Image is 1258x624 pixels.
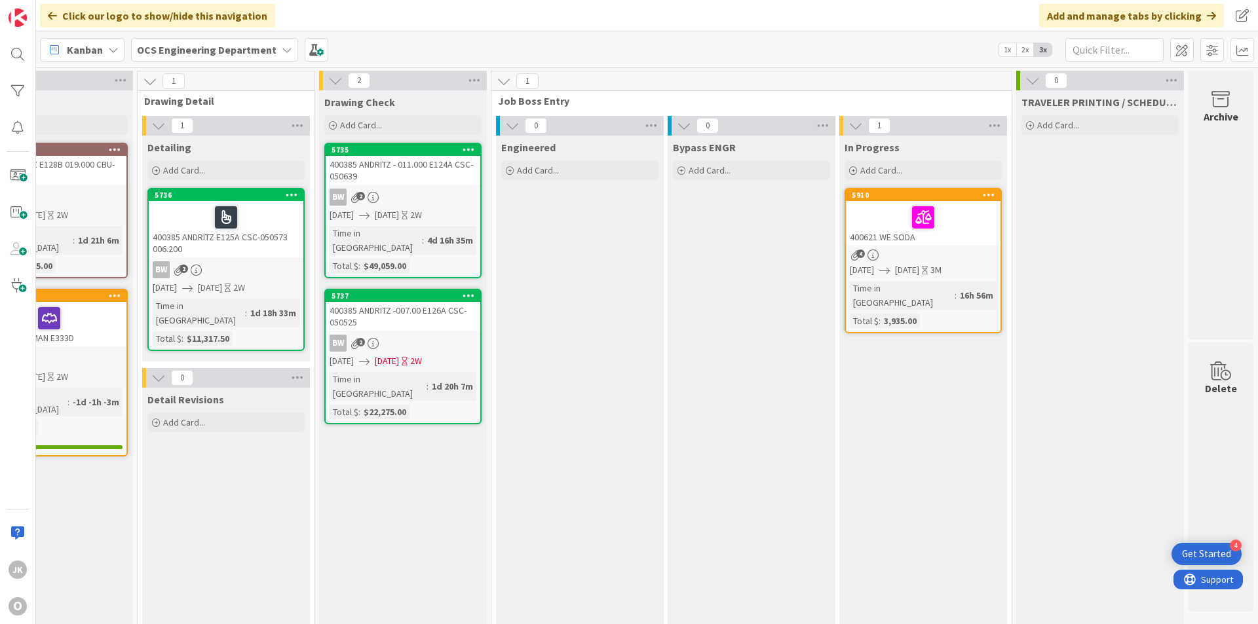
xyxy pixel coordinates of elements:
div: 5737400385 ANDRITZ -007.00 E126A CSC-050525 [326,290,480,331]
span: Add Card... [163,164,205,176]
div: Click our logo to show/hide this navigation [40,4,275,28]
div: Time in [GEOGRAPHIC_DATA] [153,299,245,327]
div: 5737 [326,290,480,302]
span: Add Card... [689,164,731,176]
div: Delete [1205,380,1237,396]
div: BW [326,335,480,352]
div: 2W [56,208,68,222]
span: Add Card... [860,164,902,176]
span: Kanban [67,42,103,58]
span: 2 [356,338,365,346]
span: : [245,306,247,320]
div: BW [330,335,347,352]
span: In Progress [845,141,900,154]
div: 400621 WE SODA [846,201,1001,246]
div: 5736 [149,189,303,201]
a: 5910400621 WE SODA[DATE][DATE]3MTime in [GEOGRAPHIC_DATA]:16h 56mTotal $:3,935.00 [845,188,1002,333]
a: 5736400385 ANDRITZ E125A CSC-050573 006.200BW[DATE][DATE]2WTime in [GEOGRAPHIC_DATA]:1d 18h 33mTo... [147,188,305,351]
span: [DATE] [330,354,354,368]
span: : [427,379,429,394]
span: : [358,405,360,419]
span: 1 [868,118,890,134]
span: 0 [1045,73,1067,88]
span: 2 [180,265,188,273]
span: TRAVELER PRINTING / SCHEDULING [1021,96,1179,109]
div: 400385 ANDRITZ - 011.000 E124A CSC- 050639 [326,156,480,185]
div: Time in [GEOGRAPHIC_DATA] [330,226,422,255]
div: Time in [GEOGRAPHIC_DATA] [330,372,427,401]
div: Archive [1204,109,1238,124]
div: 3,935.00 [881,314,920,328]
span: Add Card... [517,164,559,176]
div: BW [153,261,170,278]
div: Get Started [1182,547,1231,560]
span: [DATE] [895,263,919,277]
span: Engineered [501,141,556,154]
span: 2 [356,192,365,200]
div: Total $ [330,405,358,419]
span: Add Card... [1037,119,1079,131]
img: Visit kanbanzone.com [9,9,27,27]
div: $22,275.00 [360,405,410,419]
div: 5735 [326,144,480,156]
span: [DATE] [198,281,222,295]
div: 4 [1230,540,1242,551]
div: -1d -1h -3m [69,395,123,409]
div: BW [326,189,480,206]
div: 2W [56,370,68,384]
div: $49,059.00 [360,259,410,273]
span: 1 [171,118,193,134]
b: OCS Engineering Department [137,43,276,56]
div: Add and manage tabs by clicking [1039,4,1224,28]
span: 0 [696,118,719,134]
span: : [67,395,69,409]
div: 2W [233,281,245,295]
span: 1 [516,73,539,89]
div: 2W [410,208,422,222]
span: : [73,233,75,248]
div: 400385 ANDRITZ -007.00 E126A CSC-050525 [326,302,480,331]
span: Drawing Detail [144,94,298,107]
span: [DATE] [850,263,874,277]
span: [DATE] [153,281,177,295]
a: 5737400385 ANDRITZ -007.00 E126A CSC-050525BW[DATE][DATE]2WTime in [GEOGRAPHIC_DATA]:1d 20h 7mTot... [324,289,482,424]
span: 0 [171,370,193,386]
a: 5735400385 ANDRITZ - 011.000 E124A CSC- 050639BW[DATE][DATE]2WTime in [GEOGRAPHIC_DATA]:4d 16h 35... [324,143,482,278]
div: Total $ [330,259,358,273]
span: : [879,314,881,328]
span: [DATE] [375,354,399,368]
div: 5735 [332,145,480,155]
div: 4d 16h 35m [424,233,476,248]
div: 1d 20h 7m [429,379,476,394]
span: Bypass ENGR [673,141,736,154]
span: Drawing Check [324,96,395,109]
div: BW [330,189,347,206]
div: 5737 [332,291,480,301]
div: 5736 [155,191,303,200]
span: : [955,288,957,303]
span: 2x [1016,43,1034,56]
span: : [181,331,183,346]
div: JK [9,560,27,579]
div: 5736400385 ANDRITZ E125A CSC-050573 006.200 [149,189,303,257]
input: Quick Filter... [1065,38,1164,62]
div: Open Get Started checklist, remaining modules: 4 [1172,543,1242,565]
div: $11,317.50 [183,331,233,346]
div: 5910 [852,191,1001,200]
span: 3x [1034,43,1052,56]
span: [DATE] [375,208,399,222]
div: 16h 56m [957,288,997,303]
span: : [358,259,360,273]
div: 5910400621 WE SODA [846,189,1001,246]
span: Job Boss Entry [498,94,995,107]
span: 1 [162,73,185,89]
div: Time in [GEOGRAPHIC_DATA] [850,281,955,310]
div: Total $ [153,331,181,346]
span: Detailing [147,141,191,154]
div: 400385 ANDRITZ E125A CSC-050573 006.200 [149,201,303,257]
div: BW [149,261,303,278]
div: 5735400385 ANDRITZ - 011.000 E124A CSC- 050639 [326,144,480,185]
div: 5910 [846,189,1001,201]
span: : [422,233,424,248]
div: 1d 21h 6m [75,233,123,248]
